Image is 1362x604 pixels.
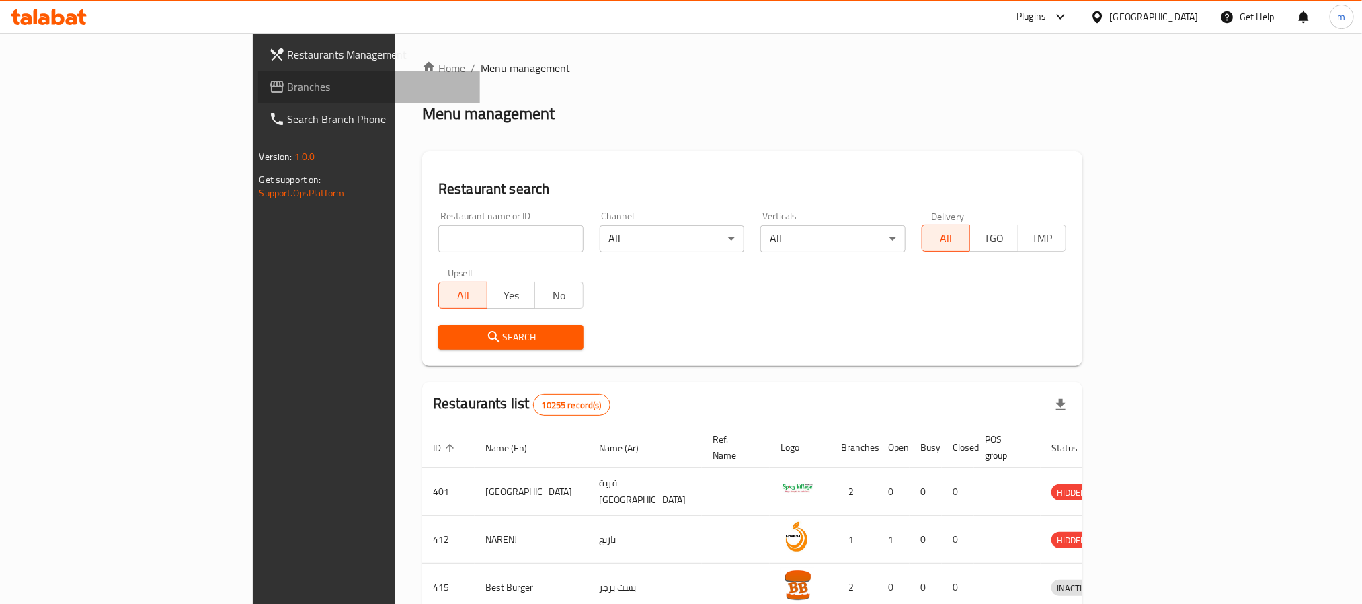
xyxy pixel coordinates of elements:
[969,225,1018,252] button: TGO
[922,225,971,252] button: All
[830,468,877,516] td: 2
[534,282,584,309] button: No
[910,427,942,468] th: Busy
[438,282,487,309] button: All
[588,468,702,516] td: قرية [GEOGRAPHIC_DATA]
[1051,485,1092,500] span: HIDDEN
[1051,580,1097,596] span: INACTIVE
[438,179,1066,199] h2: Restaurant search
[877,516,910,564] td: 1
[258,103,480,135] a: Search Branch Phone
[258,71,480,103] a: Branches
[910,516,942,564] td: 0
[433,393,610,416] h2: Restaurants list
[1024,229,1061,248] span: TMP
[942,516,974,564] td: 0
[928,229,965,248] span: All
[444,286,482,305] span: All
[877,468,910,516] td: 0
[985,431,1025,463] span: POS group
[830,427,877,468] th: Branches
[975,229,1013,248] span: TGO
[288,79,469,95] span: Branches
[830,516,877,564] td: 1
[1045,389,1077,421] div: Export file
[931,211,965,221] label: Delivery
[1018,225,1067,252] button: TMP
[534,399,610,412] span: 10255 record(s)
[1051,440,1095,456] span: Status
[1051,484,1092,500] div: HIDDEN
[433,440,458,456] span: ID
[493,286,530,305] span: Yes
[877,427,910,468] th: Open
[422,60,1082,76] nav: breadcrumb
[910,468,942,516] td: 0
[485,440,545,456] span: Name (En)
[288,46,469,63] span: Restaurants Management
[770,427,830,468] th: Logo
[259,171,321,188] span: Get support on:
[438,325,584,350] button: Search
[294,148,315,165] span: 1.0.0
[438,225,584,252] input: Search for restaurant name or ID..
[1051,533,1092,548] span: HIDDEN
[760,225,906,252] div: All
[258,38,480,71] a: Restaurants Management
[588,516,702,564] td: نارنج
[1110,9,1199,24] div: [GEOGRAPHIC_DATA]
[600,225,745,252] div: All
[487,282,536,309] button: Yes
[449,329,573,346] span: Search
[599,440,656,456] span: Name (Ar)
[422,103,555,124] h2: Menu management
[533,394,610,416] div: Total records count
[475,516,588,564] td: NARENJ
[942,468,974,516] td: 0
[259,148,292,165] span: Version:
[780,520,814,554] img: NARENJ
[481,60,570,76] span: Menu management
[1051,532,1092,548] div: HIDDEN
[540,286,578,305] span: No
[288,111,469,127] span: Search Branch Phone
[448,268,473,278] label: Upsell
[475,468,588,516] td: [GEOGRAPHIC_DATA]
[259,184,345,202] a: Support.OpsPlatform
[1016,9,1046,25] div: Plugins
[780,568,814,601] img: Best Burger
[1338,9,1346,24] span: m
[942,427,974,468] th: Closed
[713,431,754,463] span: Ref. Name
[780,472,814,506] img: Spicy Village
